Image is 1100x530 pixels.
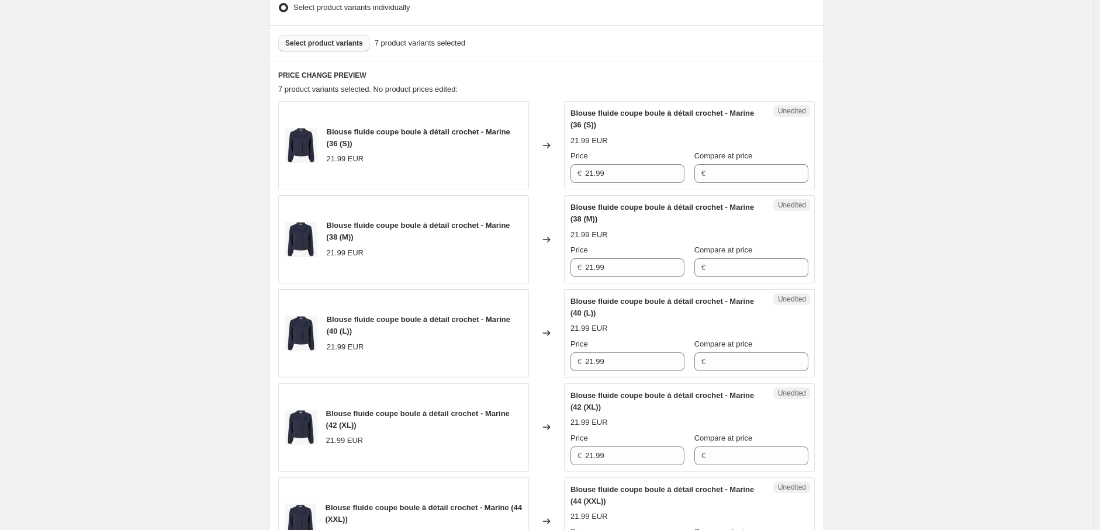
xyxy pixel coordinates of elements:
span: Select product variants individually [293,3,410,12]
span: € [701,169,705,178]
div: 21.99 EUR [570,511,608,522]
span: Price [570,245,588,254]
span: Unedited [778,483,806,492]
span: € [577,169,582,178]
img: JOA-4036-1_80x.jpg [285,410,317,445]
span: 7 product variants selected [375,37,465,49]
span: Blouse fluide coupe boule à détail crochet - Marine (40 (L)) [570,297,754,317]
div: 21.99 EUR [570,323,608,334]
span: Blouse fluide coupe boule à détail crochet - Marine (36 (S)) [570,109,754,129]
span: Blouse fluide coupe boule à détail crochet - Marine (42 (XL)) [570,391,754,411]
span: € [701,451,705,460]
div: 21.99 EUR [326,435,364,446]
span: € [701,263,705,272]
span: 7 product variants selected. No product prices edited: [278,85,458,93]
img: JOA-4036-1_80x.jpg [285,128,317,163]
span: € [701,357,705,366]
span: Select product variants [285,39,363,48]
span: € [577,357,582,366]
span: € [577,263,582,272]
span: Blouse fluide coupe boule à détail crochet - Marine (42 (XL)) [326,409,510,429]
span: Compare at price [694,434,753,442]
span: Price [570,434,588,442]
span: Unedited [778,295,806,304]
span: Unedited [778,200,806,210]
div: 21.99 EUR [570,135,608,147]
span: Price [570,151,588,160]
span: Compare at price [694,245,753,254]
span: Unedited [778,106,806,116]
span: € [577,451,582,460]
span: Blouse fluide coupe boule à détail crochet - Marine (38 (M)) [570,203,754,223]
img: JOA-4036-1_80x.jpg [285,222,317,257]
span: Unedited [778,389,806,398]
h6: PRICE CHANGE PREVIEW [278,71,815,80]
span: Price [570,340,588,348]
span: Blouse fluide coupe boule à détail crochet - Marine (38 (M)) [326,221,510,241]
div: 21.99 EUR [327,153,364,165]
span: Blouse fluide coupe boule à détail crochet - Marine (44 (XXL)) [570,485,754,505]
div: 21.99 EUR [570,229,608,241]
div: 21.99 EUR [327,341,364,353]
div: 21.99 EUR [326,247,364,259]
span: Blouse fluide coupe boule à détail crochet - Marine (44 (XXL)) [326,503,523,524]
button: Select product variants [278,35,370,51]
span: Blouse fluide coupe boule à détail crochet - Marine (40 (L)) [327,315,510,335]
span: Compare at price [694,340,753,348]
span: Compare at price [694,151,753,160]
div: 21.99 EUR [570,417,608,428]
img: JOA-4036-1_80x.jpg [285,316,317,351]
span: Blouse fluide coupe boule à détail crochet - Marine (36 (S)) [327,127,510,148]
